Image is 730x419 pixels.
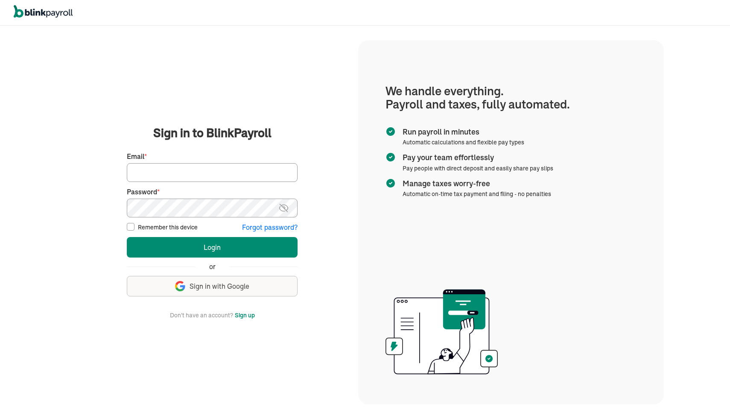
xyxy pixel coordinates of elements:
[127,237,298,258] button: Login
[403,138,524,146] span: Automatic calculations and flexible pay types
[403,190,551,198] span: Automatic on-time tax payment and filing - no penalties
[278,203,289,213] img: eye
[127,163,298,182] input: Your email address
[127,276,298,296] button: Sign in with Google
[175,281,185,291] img: google
[153,124,272,141] span: Sign in to BlinkPayroll
[403,126,521,138] span: Run payroll in minutes
[190,281,249,291] span: Sign in with Google
[209,262,216,272] span: or
[385,152,396,162] img: checkmark
[403,152,550,163] span: Pay your team effortlessly
[385,85,637,111] h1: We handle everything. Payroll and taxes, fully automated.
[127,152,298,161] label: Email
[14,5,73,18] img: logo
[242,223,298,232] button: Forgot password?
[235,310,255,320] button: Sign up
[138,223,198,231] label: Remember this device
[170,310,233,320] span: Don't have an account?
[127,187,298,197] label: Password
[403,178,548,189] span: Manage taxes worry-free
[385,287,498,377] img: illustration
[385,178,396,188] img: checkmark
[385,126,396,137] img: checkmark
[403,164,553,172] span: Pay people with direct deposit and easily share pay slips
